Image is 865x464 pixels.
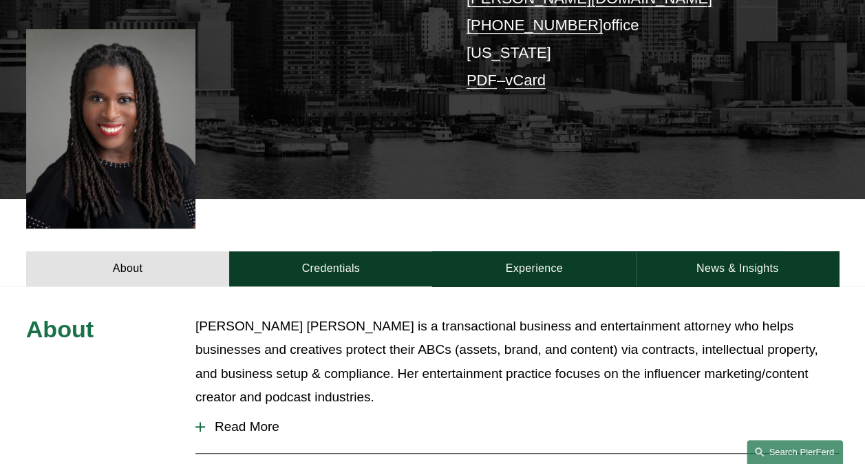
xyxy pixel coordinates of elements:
a: Search this site [747,440,843,464]
a: PDF [467,72,497,89]
p: [PERSON_NAME] [PERSON_NAME] is a transactional business and entertainment attorney who helps busi... [195,315,839,409]
span: Read More [205,419,839,434]
a: About [26,251,229,286]
span: About [26,316,94,342]
a: [PHONE_NUMBER] [467,17,603,34]
a: Credentials [229,251,432,286]
a: vCard [505,72,546,89]
a: Experience [432,251,635,286]
button: Read More [195,409,839,445]
a: News & Insights [636,251,839,286]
